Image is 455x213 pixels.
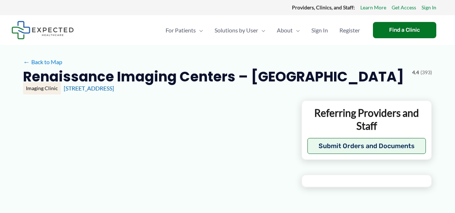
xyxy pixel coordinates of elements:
span: About [277,18,293,43]
a: Learn More [360,3,386,12]
strong: Providers, Clinics, and Staff: [292,4,355,10]
span: Solutions by User [215,18,258,43]
a: Sign In [306,18,334,43]
span: 4.4 [412,68,419,77]
a: AboutMenu Toggle [271,18,306,43]
a: Find a Clinic [373,22,436,38]
div: Imaging Clinic [23,82,61,94]
a: Sign In [422,3,436,12]
span: Register [339,18,360,43]
a: For PatientsMenu Toggle [160,18,209,43]
span: ← [23,58,30,65]
span: Menu Toggle [293,18,300,43]
span: For Patients [166,18,196,43]
span: Menu Toggle [196,18,203,43]
img: Expected Healthcare Logo - side, dark font, small [12,21,74,39]
span: Sign In [311,18,328,43]
button: Submit Orders and Documents [307,138,426,154]
a: [STREET_ADDRESS] [64,85,114,92]
a: Solutions by UserMenu Toggle [209,18,271,43]
a: Get Access [392,3,416,12]
a: ←Back to Map [23,57,62,67]
p: Referring Providers and Staff [307,106,426,133]
h2: Renaissance Imaging Centers – [GEOGRAPHIC_DATA] [23,68,404,85]
span: (393) [420,68,432,77]
nav: Primary Site Navigation [160,18,366,43]
a: Register [334,18,366,43]
span: Menu Toggle [258,18,265,43]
